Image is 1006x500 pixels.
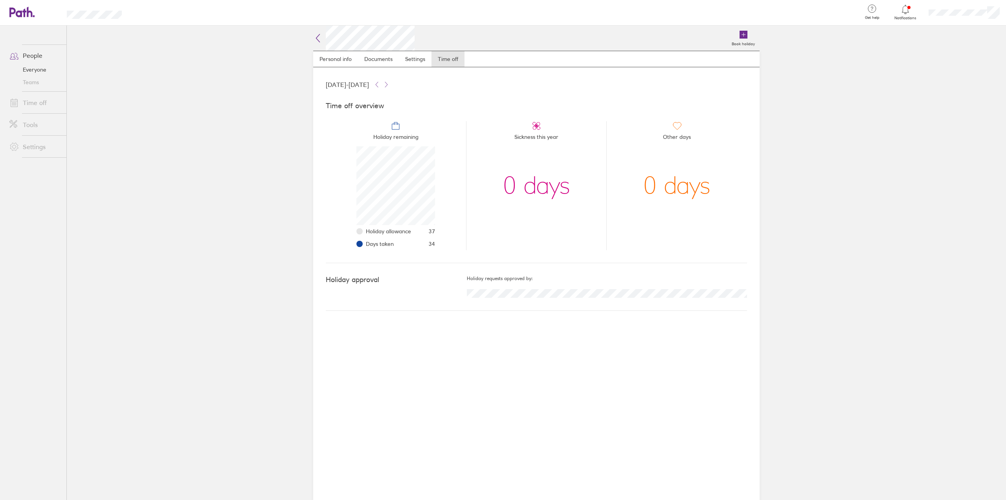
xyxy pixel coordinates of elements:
a: People [3,48,66,63]
a: Settings [399,51,431,67]
span: Get help [859,15,885,20]
a: Teams [3,76,66,89]
span: Notifications [893,16,918,20]
span: Days taken [366,241,394,247]
a: Settings [3,139,66,155]
label: Book holiday [727,39,760,46]
h4: Holiday approval [326,276,467,284]
a: Notifications [893,4,918,20]
div: 0 days [503,146,570,225]
h4: Time off overview [326,102,747,110]
a: Time off [431,51,464,67]
a: Tools [3,117,66,133]
h5: Holiday requests approved by: [467,276,747,281]
a: Everyone [3,63,66,76]
span: Sickness this year [514,131,558,146]
a: Personal info [313,51,358,67]
span: 34 [429,241,435,247]
a: Documents [358,51,399,67]
div: 0 days [643,146,710,225]
a: Time off [3,95,66,111]
a: Book holiday [727,26,760,51]
span: 37 [429,228,435,234]
span: Holiday remaining [373,131,419,146]
span: Other days [663,131,691,146]
span: [DATE] - [DATE] [326,81,369,88]
span: Holiday allowance [366,228,411,234]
